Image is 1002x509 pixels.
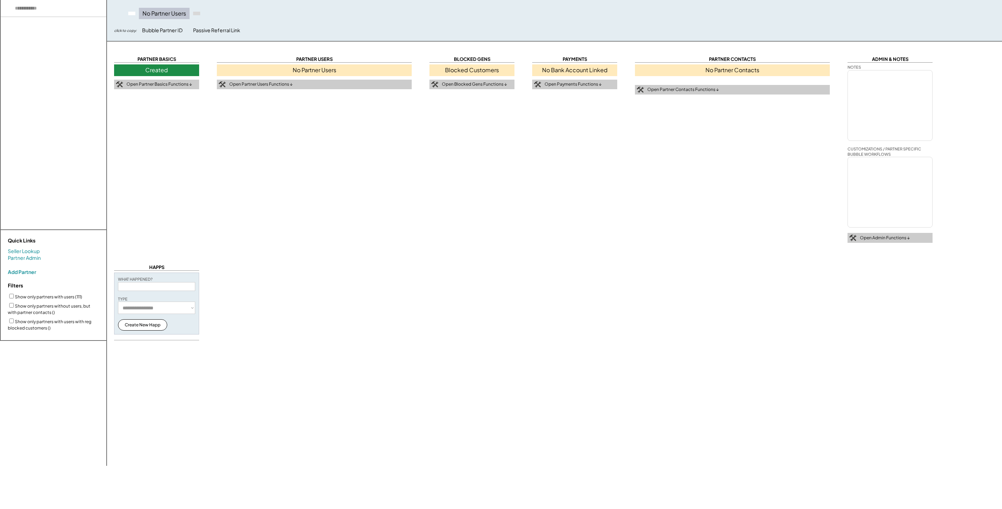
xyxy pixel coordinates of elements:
[8,269,36,275] div: Add Partner
[118,276,153,282] div: WHAT HAPPENED?
[849,235,856,241] img: tool-icon.png
[126,81,192,87] div: Open Partner Basics Functions ↓
[8,319,91,331] label: Show only partners with users with reg blocked customers ()
[114,264,199,271] div: HAPPS
[637,87,644,93] img: tool-icon.png
[193,27,240,34] div: Passive Referral Link
[142,27,182,34] div: Bubble Partner ID
[534,81,541,88] img: tool-icon.png
[118,319,167,331] button: Create New Happ
[219,81,226,88] img: tool-icon.png
[229,81,293,87] div: Open Partner Users Functions ↓
[8,237,79,244] div: Quick Links
[442,81,507,87] div: Open Blocked Gens Functions ↓
[8,282,23,288] strong: Filters
[217,64,412,76] div: No Partner Users
[114,64,199,76] div: Created
[545,81,602,87] div: Open Payments Functions ↓
[8,248,40,255] a: Seller Lookup
[217,56,412,63] div: PARTNER USERS
[635,56,830,63] div: PARTNER CONTACTS
[848,146,933,157] div: CUSTOMIZATIONS / PARTNER SPECIFIC BUBBLE WORKFLOWS
[429,56,514,63] div: BLOCKED GENS
[116,81,123,88] img: tool-icon.png
[848,64,861,70] div: NOTES
[15,294,82,299] label: Show only partners with users (111)
[860,235,910,241] div: Open Admin Functions ↓
[532,64,617,76] div: No Bank Account Linked
[635,64,830,76] div: No Partner Contacts
[429,64,514,76] div: Blocked Customers
[114,56,199,63] div: PARTNER BASICS
[431,81,438,88] img: tool-icon.png
[647,87,719,93] div: Open Partner Contacts Functions ↓
[114,28,137,33] div: click to copy:
[8,303,90,315] label: Show only partners without users, but with partner contacts ()
[139,8,190,19] div: No Partner Users
[8,254,41,262] a: Partner Admin
[118,296,128,302] div: TYPE
[532,56,617,63] div: PAYMENTS
[848,56,933,63] div: ADMIN & NOTES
